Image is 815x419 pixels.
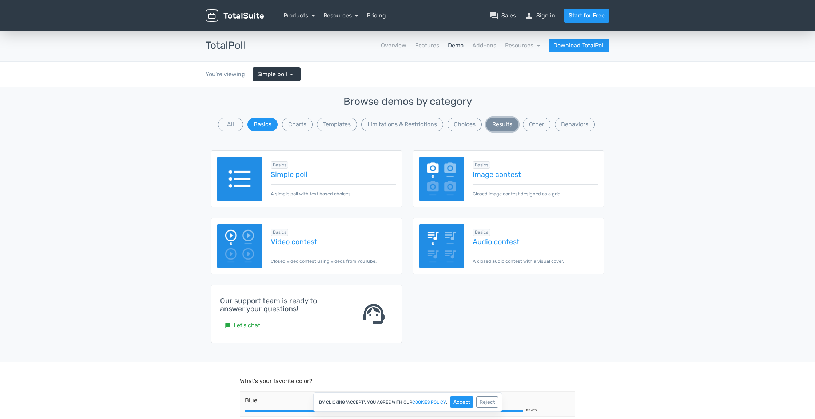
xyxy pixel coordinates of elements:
a: smsLet's chat [220,319,265,332]
button: Choices [448,118,482,131]
h3: TotalPoll [206,40,246,51]
a: Video contest [271,238,396,246]
button: All [218,118,243,131]
a: Demo [448,41,464,50]
p: Closed image contest designed as a grid. [473,184,598,197]
div: You're viewing: [206,70,253,79]
h4: Our support team is ready to answer your questions! [220,297,342,313]
a: Pricing [367,11,386,20]
span: Orange [245,96,570,105]
button: Charts [282,118,313,131]
div: 2.92% [258,109,266,112]
img: video-poll.png.webp [217,224,262,269]
span: Browse all in Basics [473,229,490,236]
a: Download TotalPoll [549,39,609,52]
span: support_agent [361,301,387,327]
a: cookies policy [412,400,446,404]
img: text-poll.png.webp [217,157,262,201]
a: Audio contest [473,238,598,246]
div: 2.38% [256,141,265,144]
a: question_answerSales [490,11,516,20]
a: Image contest [473,170,598,178]
span: question_answer [490,11,498,20]
span: Browse all in Basics [271,229,289,236]
span: Green [245,65,570,74]
span: Purple [245,159,570,168]
button: Basics [247,118,278,131]
a: Add-ons [472,41,496,50]
button: Limitations & Restrictions [361,118,443,131]
span: Blue [245,34,570,43]
button: Reject [476,396,498,408]
a: Resources [505,42,540,49]
img: audio-poll.png.webp [419,224,464,269]
p: What's your favorite color? [240,15,575,23]
a: Overview [381,41,406,50]
span: person [525,11,533,20]
div: 85.47% [526,47,537,50]
span: Simple poll [257,70,287,79]
span: Browse all in Basics [473,161,490,169]
a: Start for Free [564,9,609,23]
p: A simple poll with text based choices. [271,184,396,197]
a: Features [415,41,439,50]
div: 1.95% [254,172,263,175]
button: Other [523,118,550,131]
button: Behaviors [555,118,595,131]
span: Red [245,128,570,137]
a: Resources [323,12,358,19]
small: sms [225,323,231,328]
a: Simple poll arrow_drop_down [253,67,301,81]
span: Browse all in Basics [271,161,289,169]
a: Products [283,12,315,19]
div: 7.28% [272,78,281,81]
img: image-poll.png.webp [419,157,464,201]
h3: Browse demos by category [211,96,604,107]
button: Accept [450,396,473,408]
p: A closed audio contest with a visual cover. [473,252,598,265]
button: Results [486,118,518,131]
img: TotalSuite for WordPress [206,9,264,22]
button: Templates [317,118,357,131]
a: personSign in [525,11,555,20]
div: By clicking "Accept", you agree with our . [313,392,502,412]
p: Closed video contest using videos from YouTube. [271,252,396,265]
span: arrow_drop_down [287,70,296,79]
a: Simple poll [271,170,396,178]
